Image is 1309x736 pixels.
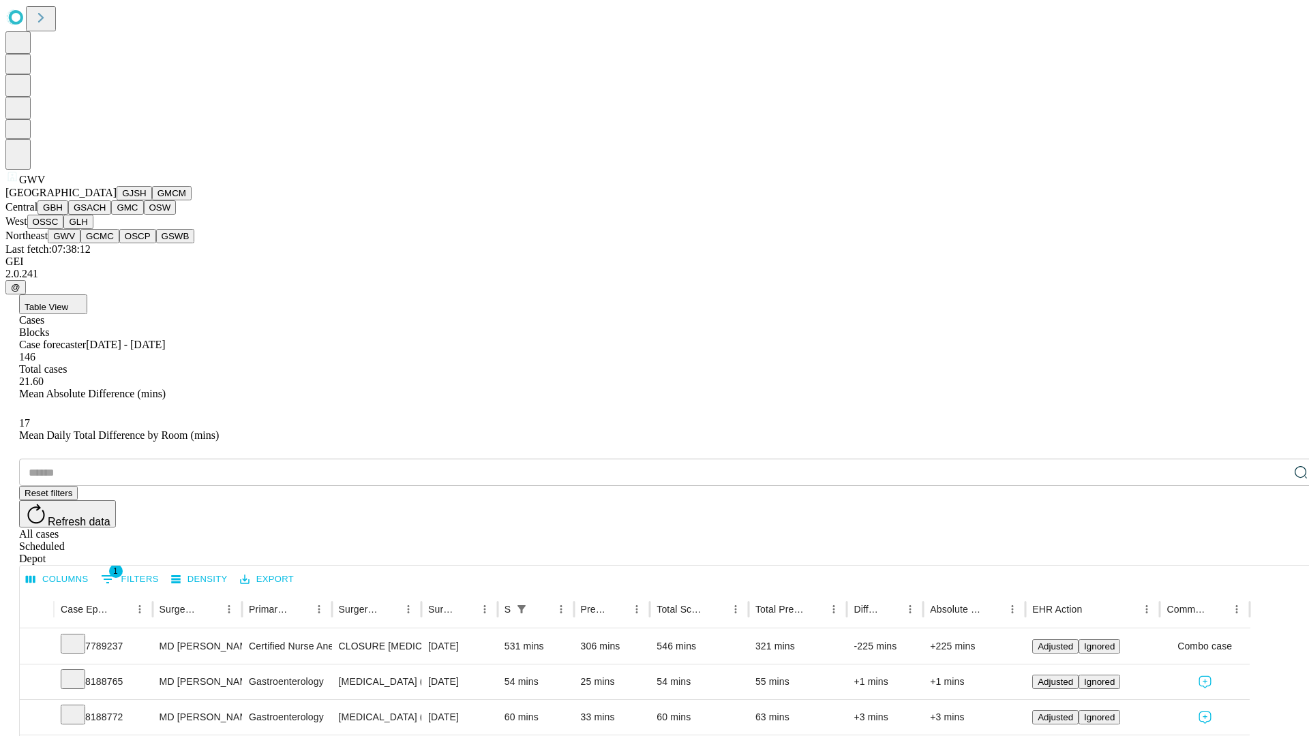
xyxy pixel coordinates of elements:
[97,568,162,590] button: Show filters
[505,664,567,699] div: 54 mins
[755,700,841,735] div: 63 mins
[657,604,706,615] div: Total Scheduled Duration
[117,186,152,200] button: GJSH
[339,629,415,664] div: CLOSURE [MEDICAL_DATA] LARGE [MEDICAL_DATA] RESECTION AND ANASTOMOSIS
[824,600,843,619] button: Menu
[80,229,119,243] button: GCMC
[5,230,48,241] span: Northeast
[5,187,117,198] span: [GEOGRAPHIC_DATA]
[130,600,149,619] button: Menu
[19,429,219,441] span: Mean Daily Total Difference by Room (mins)
[339,700,415,735] div: [MEDICAL_DATA] (EGD), FLEXIBLE, TRANSORAL, WITH REMOVAL [MEDICAL_DATA]
[512,600,531,619] div: 1 active filter
[168,569,231,590] button: Density
[1038,677,1073,687] span: Adjusted
[930,664,1019,699] div: +1 mins
[19,363,67,375] span: Total cases
[428,700,491,735] div: [DATE]
[61,664,146,699] div: 8188765
[160,604,199,615] div: Surgeon Name
[657,629,742,664] div: 546 mins
[1167,604,1206,615] div: Comments
[581,604,607,615] div: Predicted In Room Duration
[310,600,329,619] button: Menu
[755,604,804,615] div: Total Predicted Duration
[707,600,726,619] button: Sort
[1079,675,1120,689] button: Ignored
[5,268,1304,280] div: 2.0.241
[19,388,166,399] span: Mean Absolute Difference (mins)
[19,294,87,314] button: Table View
[1003,600,1022,619] button: Menu
[608,600,627,619] button: Sort
[475,600,494,619] button: Menu
[512,600,531,619] button: Show filters
[456,600,475,619] button: Sort
[1227,600,1246,619] button: Menu
[1079,710,1120,724] button: Ignored
[428,629,491,664] div: [DATE]
[726,600,745,619] button: Menu
[1038,712,1073,722] span: Adjusted
[581,700,644,735] div: 33 mins
[657,664,742,699] div: 54 mins
[25,488,72,498] span: Reset filters
[755,664,841,699] div: 55 mins
[1137,600,1156,619] button: Menu
[505,629,567,664] div: 531 mins
[156,229,195,243] button: GSWB
[160,664,235,699] div: MD [PERSON_NAME] I Md
[505,604,511,615] div: Scheduled In Room Duration
[237,569,297,590] button: Export
[19,500,116,527] button: Refresh data
[27,706,47,730] button: Expand
[627,600,646,619] button: Menu
[37,200,68,215] button: GBH
[119,229,156,243] button: OSCP
[505,700,567,735] div: 60 mins
[428,604,455,615] div: Surgery Date
[1079,639,1120,654] button: Ignored
[1032,639,1079,654] button: Adjusted
[339,664,415,699] div: [MEDICAL_DATA] (EGD), FLEXIBLE, TRANSORAL, DIAGNOSTIC
[854,604,880,615] div: Difference
[111,600,130,619] button: Sort
[27,671,47,694] button: Expand
[1167,629,1242,664] div: Combo case
[5,243,91,255] span: Last fetch: 07:38:12
[5,280,26,294] button: @
[19,486,78,500] button: Reset filters
[144,200,177,215] button: OSW
[901,600,920,619] button: Menu
[19,375,44,387] span: 21.60
[1038,641,1073,651] span: Adjusted
[581,664,644,699] div: 25 mins
[249,604,288,615] div: Primary Service
[27,635,47,659] button: Expand
[930,604,982,615] div: Absolute Difference
[930,700,1019,735] div: +3 mins
[1032,710,1079,724] button: Adjusted
[61,629,146,664] div: 7789237
[657,700,742,735] div: 60 mins
[109,564,123,578] span: 1
[1208,600,1227,619] button: Sort
[339,604,378,615] div: Surgery Name
[249,700,325,735] div: Gastroenterology
[19,351,35,363] span: 146
[1083,600,1102,619] button: Sort
[5,256,1304,268] div: GEI
[428,664,491,699] div: [DATE]
[19,174,45,185] span: GWV
[882,600,901,619] button: Sort
[68,200,111,215] button: GSACH
[1084,677,1115,687] span: Ignored
[1084,712,1115,722] span: Ignored
[5,215,27,227] span: West
[805,600,824,619] button: Sort
[61,700,146,735] div: 8188772
[854,629,916,664] div: -225 mins
[532,600,552,619] button: Sort
[399,600,418,619] button: Menu
[5,201,37,213] span: Central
